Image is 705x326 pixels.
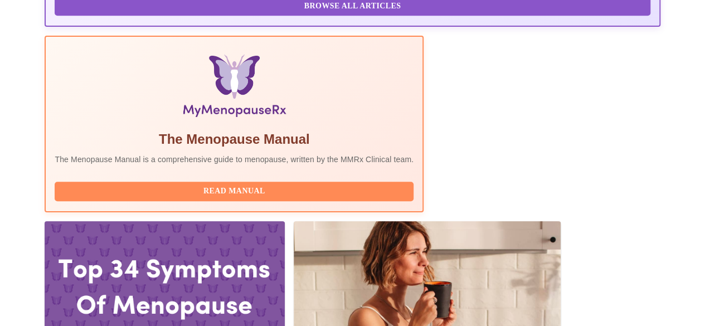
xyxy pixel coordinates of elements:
[55,1,653,10] a: Browse All Articles
[55,154,414,165] p: The Menopause Manual is a comprehensive guide to menopause, written by the MMRx Clinical team.
[55,130,414,148] h5: The Menopause Manual
[66,184,402,198] span: Read Manual
[55,186,416,195] a: Read Manual
[112,55,357,121] img: Menopause Manual
[55,182,414,201] button: Read Manual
